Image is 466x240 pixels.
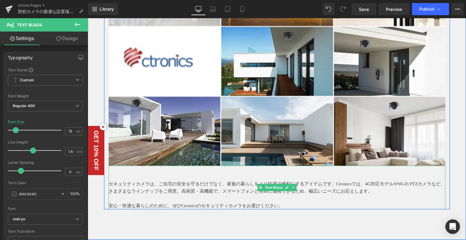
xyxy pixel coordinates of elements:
span: Preview [386,6,402,12]
button: More [451,3,464,15]
div: Typography [8,52,33,60]
span: px [76,170,82,174]
span: 防犯カメラの最適な設置場所とは？ [18,9,76,14]
b: Custom [20,78,34,83]
a: Preview [379,3,410,15]
span: px [76,129,82,133]
span: Text Block [176,166,196,173]
button: Undo [322,3,335,15]
a: New Library [88,3,118,15]
div: Text Styles [8,67,83,72]
p: 安心・快適な暮らしのために、ぜひCtronicsのセキュリティカメラをお選びください。 [21,184,358,191]
span: Text Block [17,22,42,27]
input: Color [19,191,58,197]
a: Tablet [220,3,235,15]
div: Font Weight [8,94,83,98]
b: Regular 400 [13,103,35,108]
span: Save [359,6,369,12]
a: Design [45,32,89,45]
div: % [68,189,82,199]
span: em [76,150,82,154]
div: Font Size [8,120,25,124]
i: meiryo [13,217,25,222]
div: GET 10% OFF [5,112,12,152]
div: Letter Spacing [8,161,83,165]
div: Text Transform [8,229,83,234]
button: Redo [337,3,349,15]
a: Article Pages [18,3,88,8]
a: Mobile [235,3,249,15]
div: Open Intercom Messenger [445,219,460,234]
span: Publish [419,7,434,12]
div: Font [8,207,83,211]
a: Desktop [191,3,206,15]
button: Publish [412,3,449,15]
a: Expand / Collapse [202,166,209,173]
p: セキュリティカメラは、ご自宅の安全を守るだけでなく、家族の暮らしをより快適で便利にするアイテムです。Ctronicsでは、4G対応モデルやWi-Fi PTZカメラなど、さまざまなラインナップをご... [21,162,358,177]
a: Laptop [206,3,220,15]
span: Library [100,6,114,12]
div: Line Height [8,140,83,144]
div: Text Color [8,181,83,185]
